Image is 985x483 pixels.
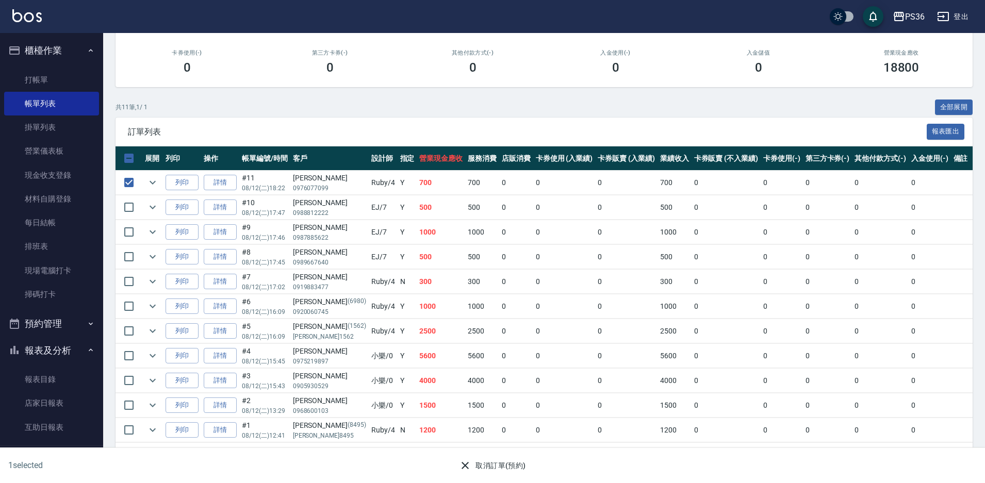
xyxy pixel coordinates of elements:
td: Ruby /4 [369,418,398,442]
a: 詳情 [204,274,237,290]
td: 0 [852,319,909,343]
td: 500 [658,245,692,269]
a: 詳情 [204,199,237,215]
th: 卡券使用(-) [761,146,803,171]
td: 0 [803,171,852,195]
td: 1000 [465,220,499,244]
td: #8 [239,245,290,269]
td: 0 [595,220,658,244]
a: 詳情 [204,397,237,413]
td: 0 [595,294,658,319]
td: Y [398,369,417,393]
th: 客戶 [290,146,369,171]
td: 0 [852,195,909,220]
td: 小樂 /0 [369,393,398,418]
td: 1000 [658,294,692,319]
td: Y [398,195,417,220]
td: #4 [239,344,290,368]
div: [PERSON_NAME] [293,321,366,332]
th: 列印 [163,146,201,171]
a: 互助排行榜 [4,439,99,463]
td: 1500 [465,393,499,418]
td: 0 [761,418,803,442]
td: #10 [239,195,290,220]
a: 掃碼打卡 [4,282,99,306]
a: 掛單列表 [4,115,99,139]
span: 訂單列表 [128,127,927,137]
td: 0 [761,270,803,294]
td: 0 [803,319,852,343]
p: (6980) [348,296,366,307]
a: 帳單列表 [4,92,99,115]
td: 0 [761,319,803,343]
td: 0 [692,270,761,294]
td: 0 [499,344,533,368]
div: [PERSON_NAME] [293,247,366,258]
td: Y [398,319,417,343]
th: 營業現金應收 [417,146,465,171]
button: 列印 [166,323,199,339]
td: 0 [803,369,852,393]
a: 營業儀表板 [4,139,99,163]
button: 登出 [933,7,973,26]
td: 0 [533,294,596,319]
td: 0 [595,195,658,220]
button: 列印 [166,199,199,215]
p: 0976077099 [293,184,366,193]
a: 打帳單 [4,68,99,92]
th: 備註 [951,146,971,171]
div: [PERSON_NAME] [293,173,366,184]
td: #3 [239,369,290,393]
button: 報表匯出 [927,124,965,140]
td: EJ /7 [369,220,398,244]
td: 300 [417,270,465,294]
button: 取消訂單(預約) [455,456,530,475]
button: expand row [145,323,160,339]
td: 0 [761,294,803,319]
th: 其他付款方式(-) [852,146,909,171]
td: 4000 [417,369,465,393]
button: save [863,6,883,27]
p: 08/12 (二) 18:22 [242,184,288,193]
td: 1000 [417,294,465,319]
button: 全部展開 [935,99,973,115]
td: 0 [761,369,803,393]
img: Logo [12,9,42,22]
p: 0968600103 [293,406,366,415]
td: 0 [803,195,852,220]
button: 櫃檯作業 [4,37,99,64]
th: 服務消費 [465,146,499,171]
th: 帳單編號/時間 [239,146,290,171]
td: 0 [852,270,909,294]
p: 08/12 (二) 15:43 [242,381,288,391]
td: 0 [761,195,803,220]
td: 0 [692,245,761,269]
div: [PERSON_NAME] [293,272,366,282]
p: 0988812222 [293,208,366,218]
td: 0 [692,220,761,244]
p: [PERSON_NAME]1562 [293,332,366,341]
td: 2500 [465,319,499,343]
td: 0 [852,171,909,195]
td: 2500 [658,319,692,343]
td: 1000 [465,294,499,319]
button: expand row [145,348,160,363]
td: 0 [595,245,658,269]
td: 0 [692,369,761,393]
p: 08/12 (二) 16:09 [242,332,288,341]
th: 店販消費 [499,146,533,171]
button: expand row [145,175,160,190]
td: 0 [692,195,761,220]
button: expand row [145,373,160,388]
td: 0 [909,393,951,418]
button: 報表及分析 [4,337,99,364]
td: #9 [239,220,290,244]
button: expand row [145,298,160,314]
p: 0919883477 [293,282,366,292]
td: #5 [239,319,290,343]
td: 700 [465,171,499,195]
a: 每日結帳 [4,211,99,235]
a: 詳情 [204,298,237,314]
a: 詳情 [204,348,237,364]
button: 列印 [166,249,199,265]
